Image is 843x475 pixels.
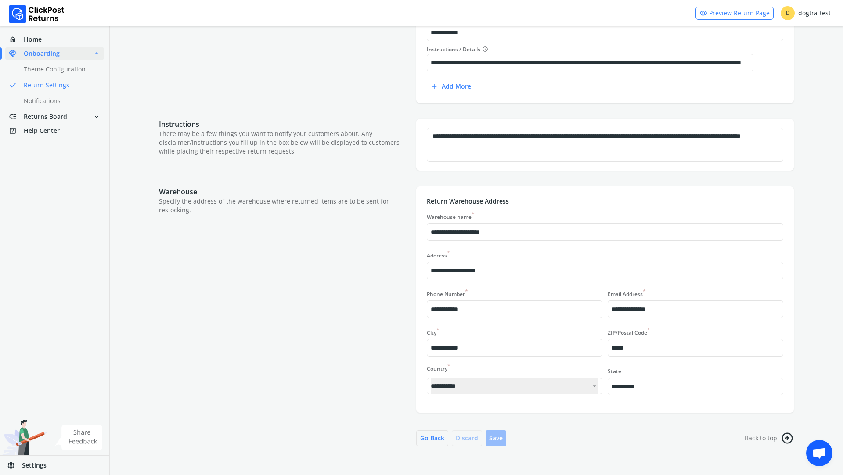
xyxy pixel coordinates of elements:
a: Open chat [806,440,832,466]
span: handshake [9,47,24,60]
a: help_centerHelp Center [5,125,104,137]
p: Instructions [159,119,407,129]
p: Return Warehouse Address [427,197,783,206]
label: Warehouse name [427,211,475,221]
p: Warehouse [159,186,407,197]
span: home [9,33,24,46]
span: Home [24,35,42,44]
span: help_center [9,125,24,137]
label: City [427,326,440,336]
span: D [781,6,795,20]
span: expand_more [93,111,101,123]
span: settings [7,459,22,471]
span: add [430,80,438,93]
label: Phone Number [427,288,468,298]
a: Notifications [5,95,115,107]
span: arrow_circle_right [779,432,795,445]
button: Save [486,430,506,446]
label: Instructions / Details [427,45,753,54]
span: Returns Board [24,112,67,121]
span: info [482,45,488,54]
div: dogtra-test [781,6,831,20]
button: Discard [452,430,482,446]
a: homeHome [5,33,104,46]
img: Logo [9,5,65,23]
a: visibilityPreview Return Page [695,7,774,20]
label: ZIP/Postal Code [608,326,650,336]
a: doneReturn Settings [5,79,115,91]
label: Email Address [608,288,646,298]
span: Help Center [24,126,60,135]
a: Theme Configuration [5,63,115,75]
span: done [9,79,17,91]
span: visibility [699,7,707,19]
div: Country [427,365,602,372]
p: Specify the address of the warehouse where returned items are to be sent for restocking. [159,197,407,214]
button: addAdd more [427,79,475,94]
div: Add more [430,80,471,93]
button: Go Back [416,430,448,446]
span: low_priority [9,111,24,123]
span: Back to top [745,434,777,443]
button: Instructions / Details [480,45,488,54]
a: Back to toparrow_circle_right [745,430,794,446]
img: share feedback [55,425,103,450]
span: Onboarding [24,49,60,58]
span: expand_less [93,47,101,60]
label: State [608,368,621,375]
p: There may be a few things you want to notify your customers about. Any disclaimer/instructions yo... [159,129,407,156]
span: Settings [22,461,47,470]
label: Address [427,249,450,259]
